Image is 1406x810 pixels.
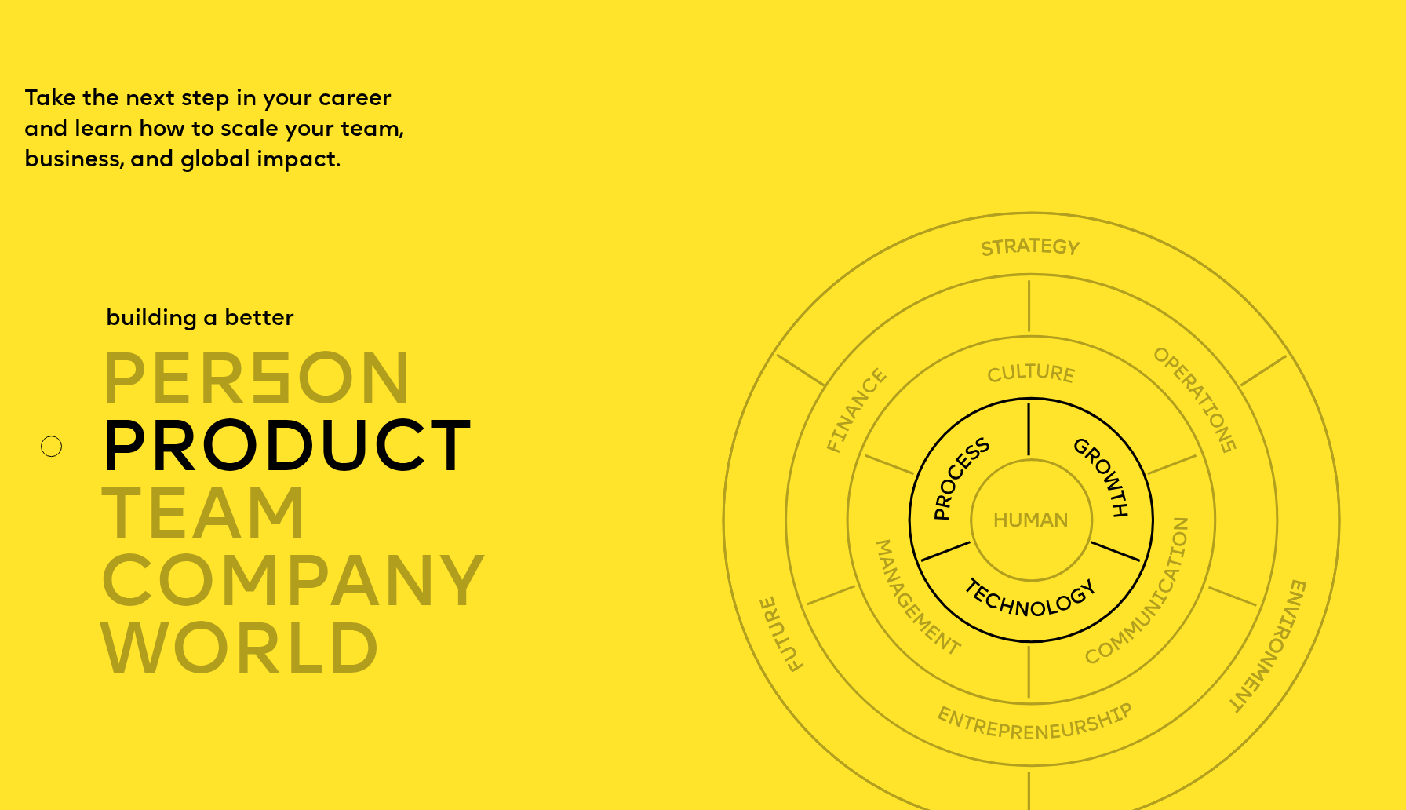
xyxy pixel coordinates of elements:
p: Take the next step in your career and learn how to scale your team, business, and global impact. [24,84,461,177]
div: world [99,617,732,684]
span: s [247,348,295,421]
div: product [99,414,732,481]
div: TEAM [99,481,732,549]
div: company [99,549,732,617]
div: building a better [106,304,294,334]
div: per on [99,346,732,414]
